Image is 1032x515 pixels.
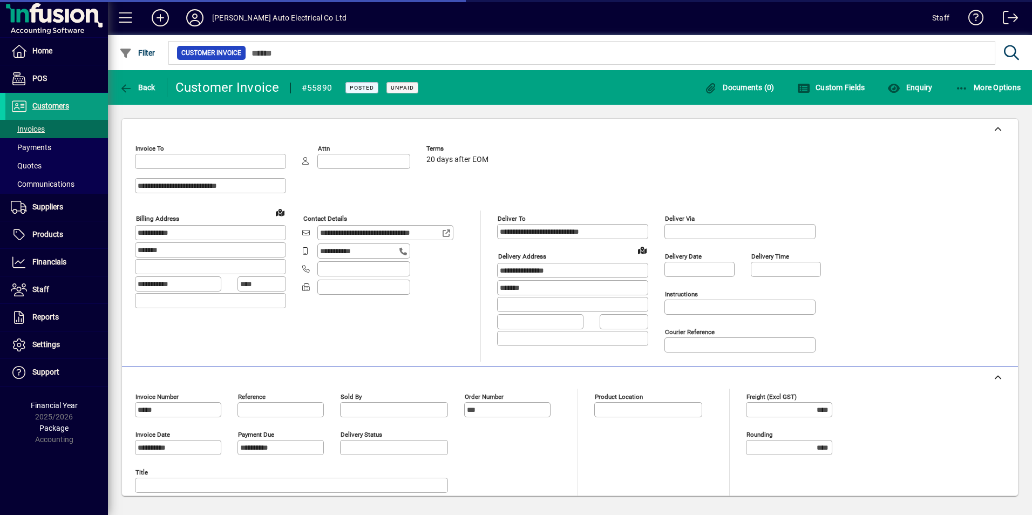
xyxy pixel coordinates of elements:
span: Payments [11,143,51,152]
mat-label: Delivery date [665,253,702,260]
a: Knowledge Base [960,2,984,37]
div: #55890 [302,79,332,97]
a: Quotes [5,157,108,175]
button: Add [143,8,178,28]
a: Logout [995,2,1019,37]
a: Financials [5,249,108,276]
span: Staff [32,285,49,294]
a: Products [5,221,108,248]
span: Settings [32,340,60,349]
mat-label: Deliver To [498,215,526,222]
mat-label: Instructions [665,290,698,298]
span: Unpaid [391,84,414,91]
mat-label: Product location [595,393,643,401]
a: Communications [5,175,108,193]
span: Quotes [11,161,42,170]
app-page-header-button: Back [108,78,167,97]
button: More Options [953,78,1024,97]
button: Custom Fields [795,78,868,97]
a: Support [5,359,108,386]
span: Suppliers [32,202,63,211]
span: POS [32,74,47,83]
a: Reports [5,304,108,331]
mat-label: Delivery status [341,431,382,438]
mat-label: Rounding [746,431,772,438]
a: Invoices [5,120,108,138]
span: 20 days after EOM [426,155,488,164]
mat-label: Payment due [238,431,274,438]
div: Staff [932,9,949,26]
span: Back [119,83,155,92]
span: Support [32,368,59,376]
button: Back [117,78,158,97]
span: Terms [426,145,491,152]
span: Invoices [11,125,45,133]
mat-label: Sold by [341,393,362,401]
mat-label: Courier Reference [665,328,715,336]
button: Documents (0) [702,78,777,97]
span: Financial Year [31,401,78,410]
a: Home [5,38,108,65]
a: View on map [634,241,651,259]
mat-label: Delivery time [751,253,789,260]
a: Settings [5,331,108,358]
span: Posted [350,84,374,91]
mat-label: Deliver via [665,215,695,222]
mat-label: Title [135,469,148,476]
span: Reports [32,313,59,321]
span: Products [32,230,63,239]
button: Filter [117,43,158,63]
span: Financials [32,257,66,266]
a: Staff [5,276,108,303]
button: Profile [178,8,212,28]
span: Documents (0) [704,83,775,92]
span: Customer Invoice [181,48,241,58]
span: More Options [955,83,1021,92]
mat-label: Freight (excl GST) [746,393,797,401]
a: POS [5,65,108,92]
span: Communications [11,180,74,188]
mat-label: Attn [318,145,330,152]
span: Package [39,424,69,432]
mat-label: Reference [238,393,266,401]
mat-label: Invoice date [135,431,170,438]
mat-label: Invoice number [135,393,179,401]
span: Filter [119,49,155,57]
div: Customer Invoice [175,79,280,96]
a: Suppliers [5,194,108,221]
span: Custom Fields [797,83,865,92]
span: Enquiry [887,83,932,92]
mat-label: Invoice To [135,145,164,152]
a: Payments [5,138,108,157]
button: Enquiry [885,78,935,97]
span: Customers [32,101,69,110]
mat-label: Order number [465,393,504,401]
a: View on map [271,204,289,221]
span: Home [32,46,52,55]
div: [PERSON_NAME] Auto Electrical Co Ltd [212,9,347,26]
